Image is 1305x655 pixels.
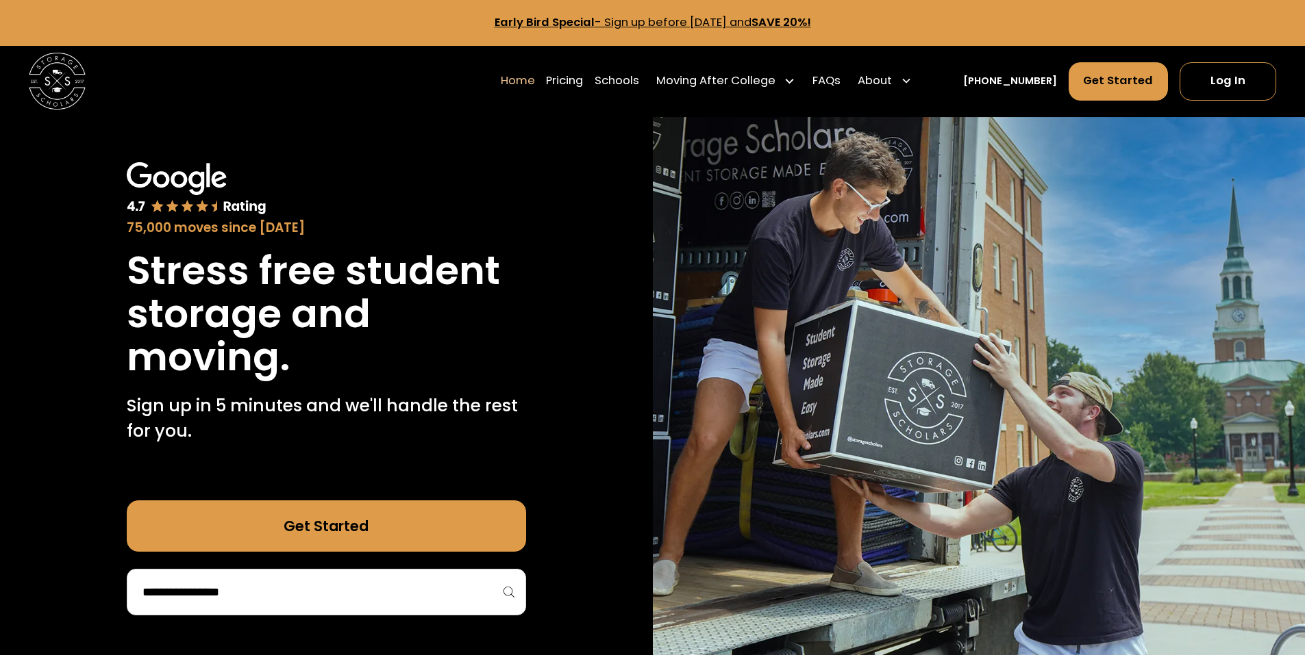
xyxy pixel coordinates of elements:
[29,53,86,110] img: Storage Scholars main logo
[656,73,775,90] div: Moving After College
[127,393,526,444] p: Sign up in 5 minutes and we'll handle the rest for you.
[495,14,595,30] strong: Early Bird Special
[852,61,918,101] div: About
[858,73,892,90] div: About
[127,218,526,237] div: 75,000 moves since [DATE]
[1180,62,1276,101] a: Log In
[751,14,811,30] strong: SAVE 20%!
[501,61,535,101] a: Home
[963,74,1057,89] a: [PHONE_NUMBER]
[812,61,841,101] a: FAQs
[127,249,526,378] h1: Stress free student storage and moving.
[651,61,801,101] div: Moving After College
[1069,62,1169,101] a: Get Started
[546,61,583,101] a: Pricing
[127,500,526,552] a: Get Started
[127,162,266,216] img: Google 4.7 star rating
[595,61,639,101] a: Schools
[495,14,811,30] a: Early Bird Special- Sign up before [DATE] andSAVE 20%!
